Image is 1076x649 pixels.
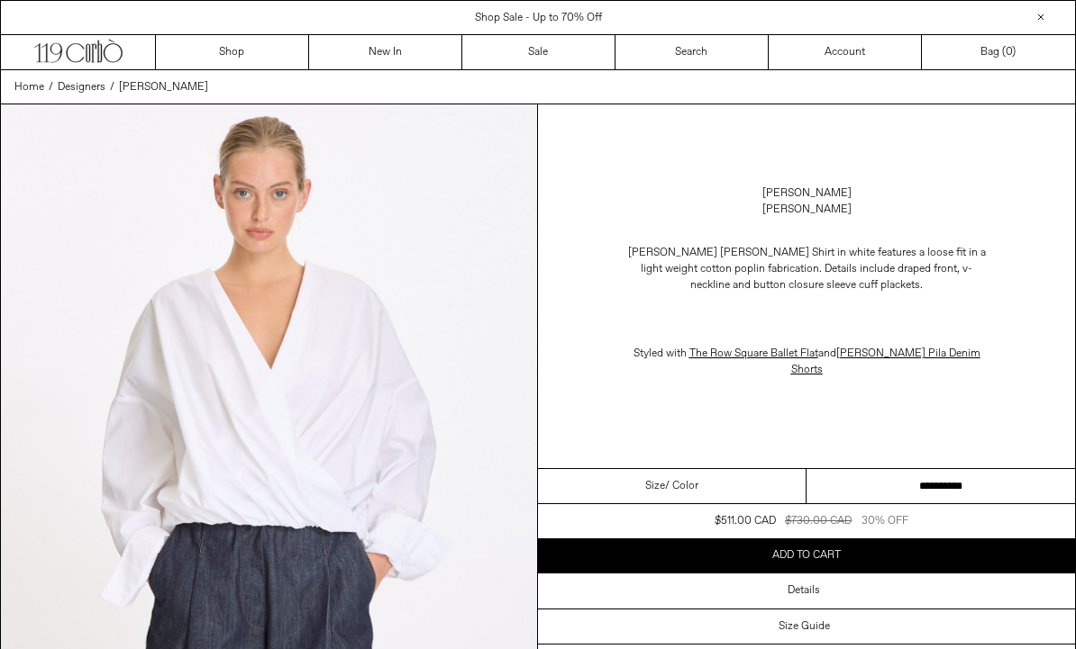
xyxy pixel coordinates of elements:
[769,35,922,69] a: Account
[922,35,1075,69] a: Bag ()
[49,79,53,95] span: /
[58,80,105,95] span: Designers
[156,35,309,69] a: Shop
[110,79,114,95] span: /
[762,185,852,202] a: [PERSON_NAME]
[626,337,987,387] p: Styled with
[475,11,602,25] a: Shop Sale - Up to 70% Off
[862,513,908,529] div: 30% OFF
[616,35,769,69] a: Search
[119,80,208,95] span: [PERSON_NAME]
[1006,45,1012,59] span: 0
[665,478,698,494] span: / Color
[309,35,462,69] a: New In
[1006,44,1016,60] span: )
[462,35,616,69] a: Sale
[14,79,44,95] a: Home
[772,548,841,563] span: Add to cart
[788,584,820,597] h3: Details
[785,513,852,529] div: $730.00 CAD
[58,79,105,95] a: Designers
[779,620,830,633] h3: Size Guide
[645,478,665,494] span: Size
[119,79,208,95] a: [PERSON_NAME]
[689,347,818,361] a: The Row Square Ballet Flat
[762,202,852,218] div: [PERSON_NAME]
[687,347,980,377] span: and
[715,513,776,529] div: $511.00 CAD
[538,538,1075,572] button: Add to cart
[791,347,980,377] a: [PERSON_NAME] Pila Denim Shorts
[14,80,44,95] span: Home
[626,236,987,302] p: [PERSON_NAME] [PERSON_NAME] Shirt in white features a loose fit in a light weight cotton poplin f...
